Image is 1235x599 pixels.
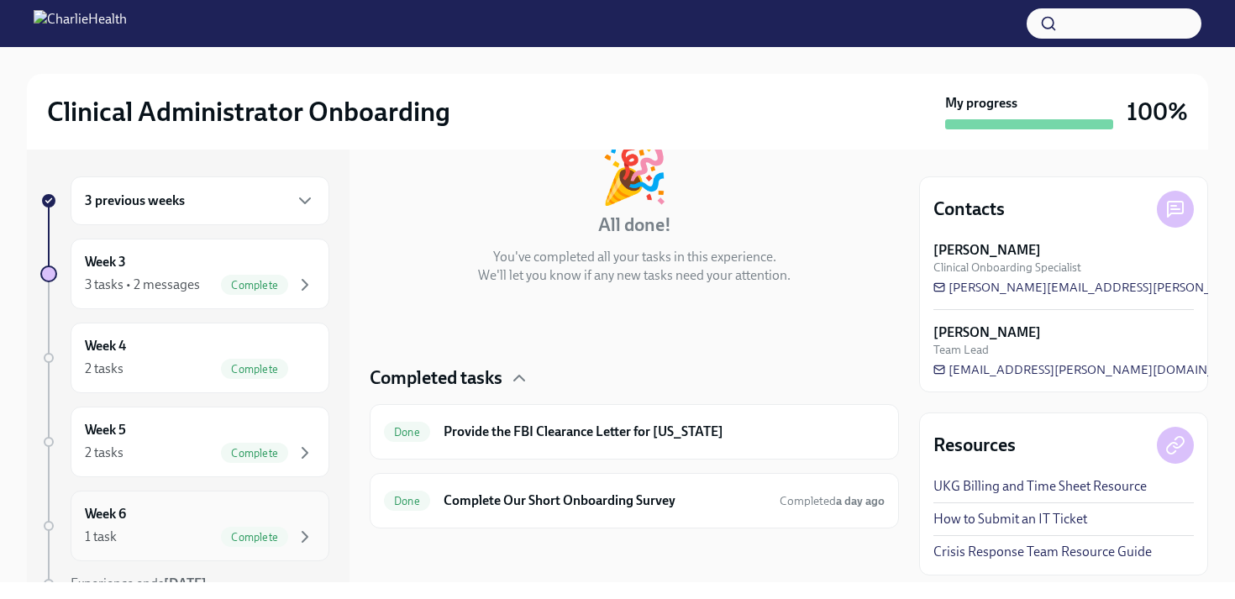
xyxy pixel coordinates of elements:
span: September 22nd, 2025 18:11 [780,493,885,509]
strong: [PERSON_NAME] [933,241,1041,260]
h2: Clinical Administrator Onboarding [47,95,450,129]
h3: 100% [1127,97,1188,127]
h4: Contacts [933,197,1005,222]
h4: Completed tasks [370,365,502,391]
span: Experience ends [71,575,207,591]
h4: Resources [933,433,1016,458]
img: CharlieHealth [34,10,127,37]
div: 🎉 [600,147,669,202]
h4: All done! [598,213,671,238]
span: Complete [221,531,288,544]
div: Completed tasks [370,365,899,391]
h6: Week 6 [85,505,126,523]
h6: Week 4 [85,337,126,355]
div: 3 tasks • 2 messages [85,276,200,294]
h6: Week 5 [85,421,126,439]
h6: Complete Our Short Onboarding Survey [444,491,766,510]
p: You've completed all your tasks in this experience. [493,248,776,266]
a: UKG Billing and Time Sheet Resource [933,477,1147,496]
span: Done [384,426,430,439]
a: Crisis Response Team Resource Guide [933,543,1152,561]
span: Complete [221,447,288,460]
strong: [DATE] [164,575,207,591]
a: DoneProvide the FBI Clearance Letter for [US_STATE] [384,418,885,445]
a: Week 52 tasksComplete [40,407,329,477]
strong: [PERSON_NAME] [933,323,1041,342]
strong: My progress [945,94,1017,113]
span: Complete [221,363,288,376]
a: Week 33 tasks • 2 messagesComplete [40,239,329,309]
h6: 3 previous weeks [85,192,185,210]
p: We'll let you know if any new tasks need your attention. [478,266,791,285]
a: How to Submit an IT Ticket [933,510,1087,528]
span: Team Lead [933,342,989,358]
a: DoneComplete Our Short Onboarding SurveyCompleteda day ago [384,487,885,514]
span: Complete [221,279,288,292]
span: Clinical Onboarding Specialist [933,260,1081,276]
h6: Week 3 [85,253,126,271]
div: 2 tasks [85,360,123,378]
a: Week 61 taskComplete [40,491,329,561]
a: Week 42 tasksComplete [40,323,329,393]
div: 1 task [85,528,117,546]
strong: a day ago [836,494,885,508]
span: Completed [780,494,885,508]
div: 3 previous weeks [71,176,329,225]
div: 2 tasks [85,444,123,462]
span: Done [384,495,430,507]
h6: Provide the FBI Clearance Letter for [US_STATE] [444,423,885,441]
